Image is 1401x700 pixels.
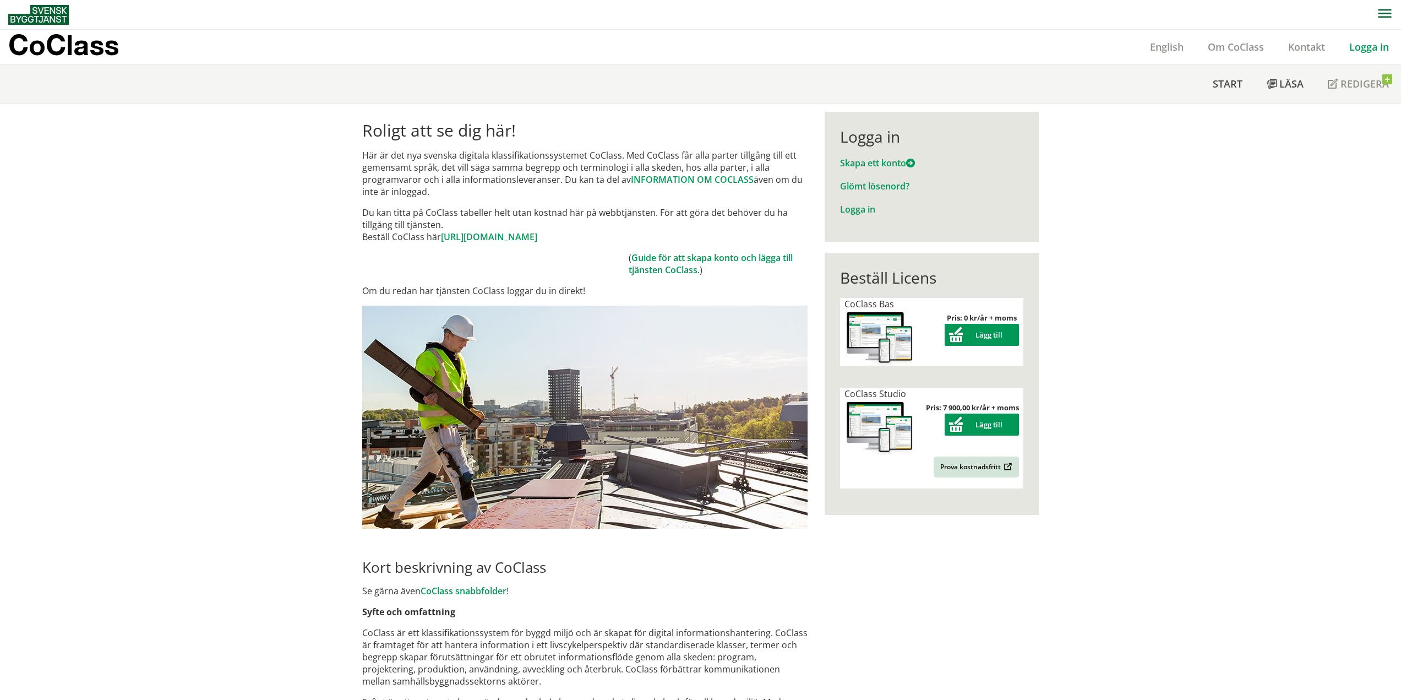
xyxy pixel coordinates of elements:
[840,180,909,192] a: Glömt lösenord?
[840,157,915,169] a: Skapa ett konto
[631,173,754,186] a: INFORMATION OM COCLASS
[1196,40,1276,53] a: Om CoClass
[441,231,537,243] a: [URL][DOMAIN_NAME]
[362,285,808,297] p: Om du redan har tjänsten CoClass loggar du in direkt!
[844,388,906,400] span: CoClass Studio
[840,203,875,215] a: Logga in
[934,457,1019,477] a: Prova kostnadsfritt
[945,420,1019,430] a: Lägg till
[362,585,808,597] p: Se gärna även !
[844,400,915,455] img: coclass-license.jpg
[1255,64,1316,103] a: Läsa
[945,324,1019,346] button: Lägg till
[629,252,793,276] a: Guide för att skapa konto och lägga till tjänsten CoClass
[844,298,894,310] span: CoClass Bas
[1201,64,1255,103] a: Start
[362,149,808,198] p: Här är det nya svenska digitala klassifikationssystemet CoClass. Med CoClass får alla parter till...
[629,252,808,276] td: ( .)
[362,121,808,140] h1: Roligt att se dig här!
[945,414,1019,436] button: Lägg till
[362,306,808,529] img: login.jpg
[1279,77,1304,90] span: Läsa
[8,5,69,25] img: Svensk Byggtjänst
[421,585,506,597] a: CoClass snabbfolder
[1138,40,1196,53] a: English
[945,330,1019,340] a: Lägg till
[8,39,119,51] p: CoClass
[840,268,1023,287] div: Beställ Licens
[844,310,915,366] img: coclass-license.jpg
[1213,77,1242,90] span: Start
[1002,463,1012,471] img: Outbound.png
[1337,40,1401,53] a: Logga in
[947,313,1017,323] strong: Pris: 0 kr/år + moms
[362,558,808,576] h2: Kort beskrivning av CoClass
[362,606,455,618] strong: Syfte och omfattning
[8,30,143,64] a: CoClass
[1276,40,1337,53] a: Kontakt
[840,127,1023,146] div: Logga in
[362,207,808,243] p: Du kan titta på CoClass tabeller helt utan kostnad här på webbtjänsten. För att göra det behöver ...
[926,403,1019,413] strong: Pris: 7 900,00 kr/år + moms
[362,627,808,687] p: CoClass är ett klassifikationssystem för byggd miljö och är skapat för digital informationshanter...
